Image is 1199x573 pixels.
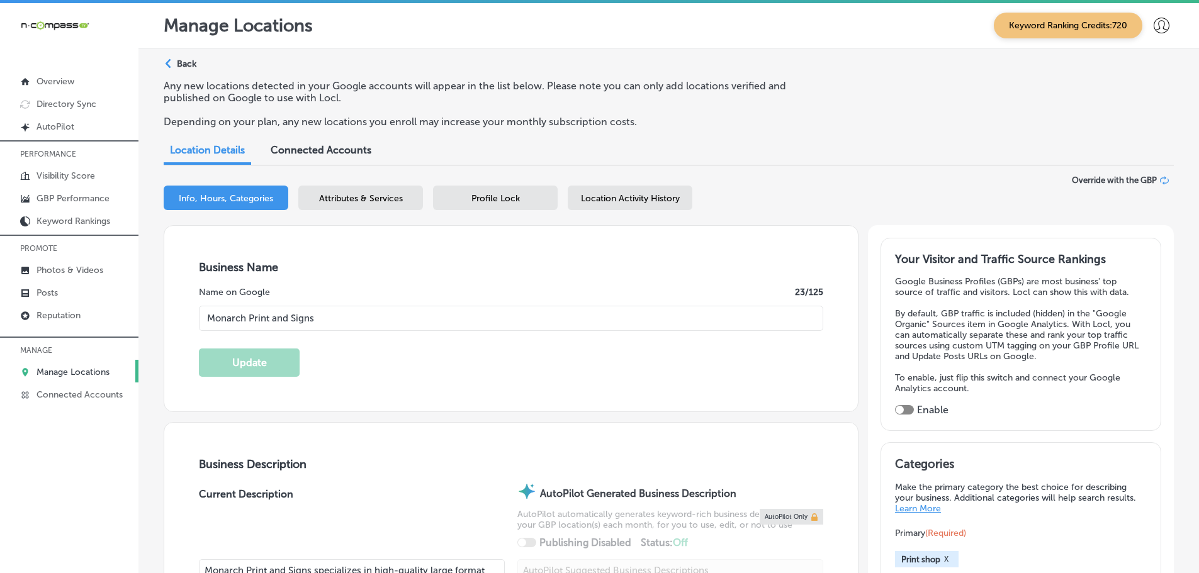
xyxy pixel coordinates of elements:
h3: Business Description [199,457,823,471]
a: Learn More [895,503,941,514]
label: Enable [917,404,949,416]
h3: Categories [895,457,1147,476]
p: Reputation [37,310,81,321]
p: Manage Locations [164,15,313,36]
span: Primary [895,528,966,538]
p: Google Business Profiles (GBPs) are most business' top source of traffic and visitors. Locl can s... [895,276,1147,298]
span: Override with the GBP [1072,175,1157,185]
p: By default, GBP traffic is included (hidden) in the "Google Organic" Sources item in Google Analy... [895,308,1147,362]
span: Location Activity History [581,193,680,204]
span: Keyword Ranking Credits: 720 [994,13,1142,38]
p: Back [177,58,196,69]
span: Info, Hours, Categories [179,193,273,204]
p: Overview [37,76,74,87]
p: Visibility Score [37,170,95,181]
span: Profile Lock [471,193,520,204]
p: Directory Sync [37,99,96,109]
input: Enter Location Name [199,306,823,331]
img: autopilot-icon [517,482,536,501]
p: GBP Performance [37,193,110,204]
h3: Your Visitor and Traffic Source Rankings [895,252,1147,266]
label: 23 /125 [795,287,823,298]
span: Print shop [901,555,940,564]
span: Connected Accounts [271,144,371,156]
span: (Required) [925,528,966,538]
p: Make the primary category the best choice for describing your business. Additional categories wil... [895,482,1147,514]
button: Update [199,348,300,377]
p: Posts [37,287,58,298]
p: Depending on your plan, any new locations you enroll may increase your monthly subscription costs. [164,116,820,128]
button: X [940,554,952,564]
span: Attributes & Services [319,193,403,204]
p: Connected Accounts [37,389,123,400]
p: Any new locations detected in your Google accounts will appear in the list below. Please note you... [164,80,820,104]
h3: Business Name [199,260,823,274]
label: Name on Google [199,287,270,298]
p: To enable, just flip this switch and connect your Google Analytics account. [895,372,1147,394]
span: Location Details [170,144,245,156]
label: Current Description [199,488,293,559]
p: Photos & Videos [37,265,103,275]
p: AutoPilot [37,121,74,132]
strong: AutoPilot Generated Business Description [540,487,736,499]
p: Manage Locations [37,367,110,377]
p: Keyword Rankings [37,216,110,226]
img: 660ab0bf-5cc7-4cb8-ba1c-48b5ae0f18e60NCTV_CLogo_TV_Black_-500x88.png [20,19,89,31]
